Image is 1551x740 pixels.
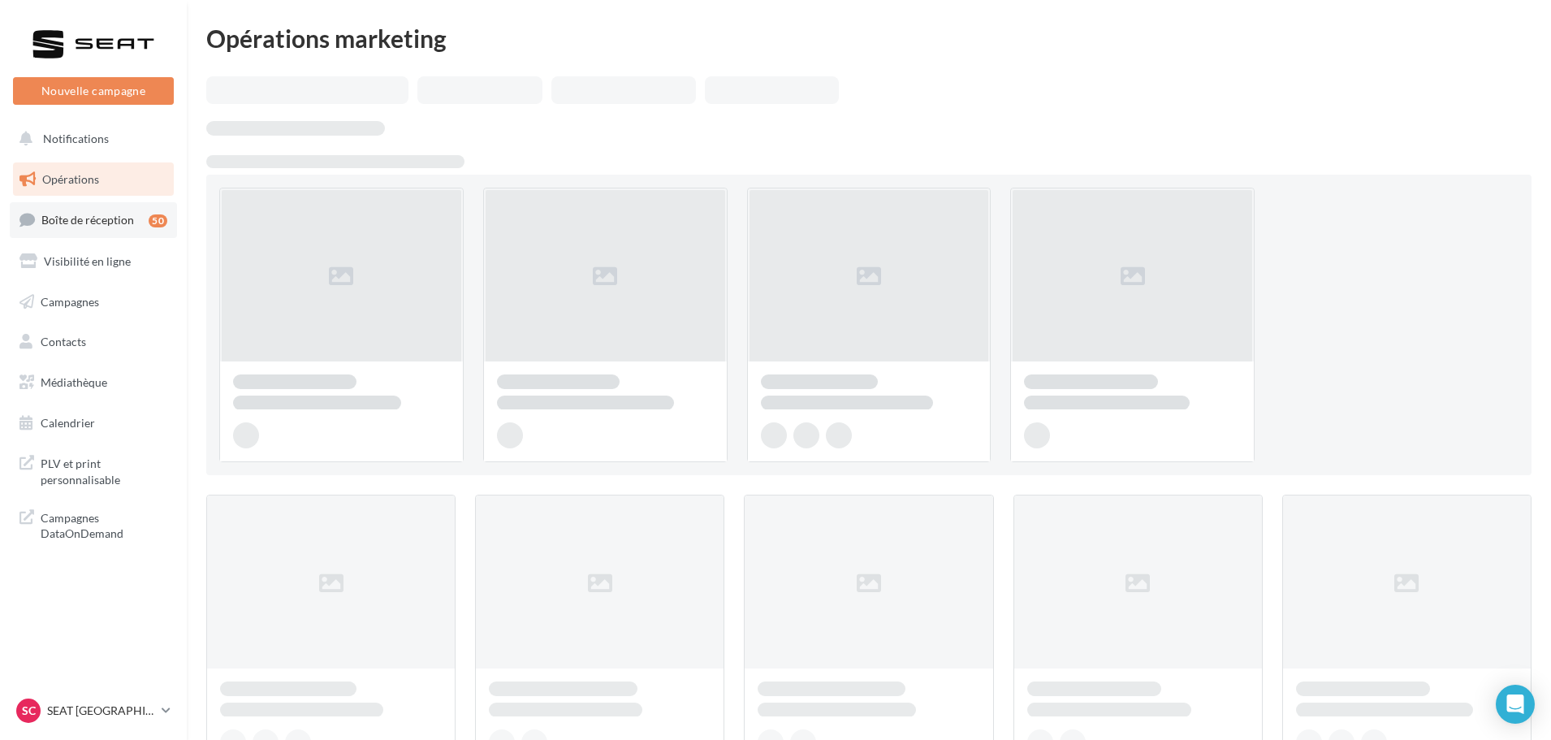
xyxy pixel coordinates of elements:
[41,416,95,430] span: Calendrier
[41,375,107,389] span: Médiathèque
[10,285,177,319] a: Campagnes
[22,703,36,719] span: SC
[10,366,177,400] a: Médiathèque
[149,214,167,227] div: 50
[41,213,134,227] span: Boîte de réception
[10,406,177,440] a: Calendrier
[13,695,174,726] a: SC SEAT [GEOGRAPHIC_DATA]
[41,452,167,487] span: PLV et print personnalisable
[206,26,1532,50] div: Opérations marketing
[10,446,177,494] a: PLV et print personnalisable
[10,500,177,548] a: Campagnes DataOnDemand
[10,325,177,359] a: Contacts
[13,77,174,105] button: Nouvelle campagne
[10,202,177,237] a: Boîte de réception50
[42,172,99,186] span: Opérations
[41,507,167,542] span: Campagnes DataOnDemand
[1496,685,1535,724] div: Open Intercom Messenger
[47,703,155,719] p: SEAT [GEOGRAPHIC_DATA]
[41,335,86,348] span: Contacts
[41,294,99,308] span: Campagnes
[10,162,177,197] a: Opérations
[44,254,131,268] span: Visibilité en ligne
[43,132,109,145] span: Notifications
[10,122,171,156] button: Notifications
[10,245,177,279] a: Visibilité en ligne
